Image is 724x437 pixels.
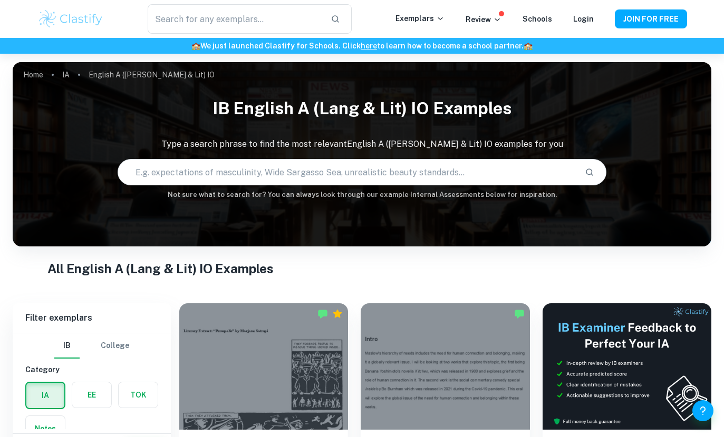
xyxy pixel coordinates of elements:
img: Marked [514,309,525,319]
h6: Category [25,364,158,375]
a: here [361,42,377,50]
button: EE [72,382,111,408]
button: Search [581,163,598,181]
h1: IB English A (Lang & Lit) IO examples [13,92,711,125]
button: IA [26,383,64,408]
a: IA [62,67,70,82]
button: College [101,333,129,359]
a: Home [23,67,43,82]
h6: Not sure what to search for? You can always look through our example Internal Assessments below f... [13,190,711,200]
button: TOK [119,382,158,408]
p: Review [466,14,501,25]
p: English A ([PERSON_NAME] & Lit) IO [89,69,215,81]
img: Thumbnail [543,303,711,430]
button: IB [54,333,80,359]
img: Marked [317,309,328,319]
h1: All English A (Lang & Lit) IO Examples [47,259,677,278]
span: 🏫 [524,42,533,50]
h6: We just launched Clastify for Schools. Click to learn how to become a school partner. [2,40,722,52]
h6: Filter exemplars [13,303,171,333]
div: Filter type choice [54,333,129,359]
span: 🏫 [191,42,200,50]
a: Schools [523,15,552,23]
p: Type a search phrase to find the most relevant English A ([PERSON_NAME] & Lit) IO examples for you [13,138,711,151]
button: Help and Feedback [692,400,713,421]
p: Exemplars [395,13,445,24]
a: Login [573,15,594,23]
input: E.g. expectations of masculinity, Wide Sargasso Sea, unrealistic beauty standards... [118,157,577,187]
input: Search for any exemplars... [148,4,322,34]
button: JOIN FOR FREE [615,9,687,28]
img: Clastify logo [37,8,104,29]
div: Premium [332,309,343,319]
